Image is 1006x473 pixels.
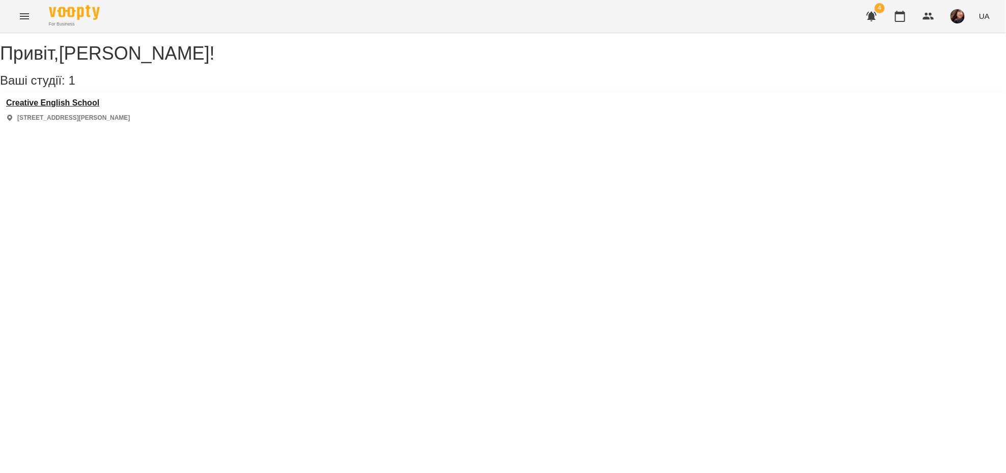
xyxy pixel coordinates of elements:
span: 4 [875,3,885,13]
span: For Business [49,21,100,28]
button: UA [975,7,994,25]
p: [STREET_ADDRESS][PERSON_NAME] [17,114,130,122]
span: UA [979,11,990,21]
span: 1 [68,73,75,87]
button: Menu [12,4,37,29]
img: Voopty Logo [49,5,100,20]
a: Creative English School [6,98,130,108]
img: f61110628bd5330013bfb8ce8251fa0e.png [951,9,965,23]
